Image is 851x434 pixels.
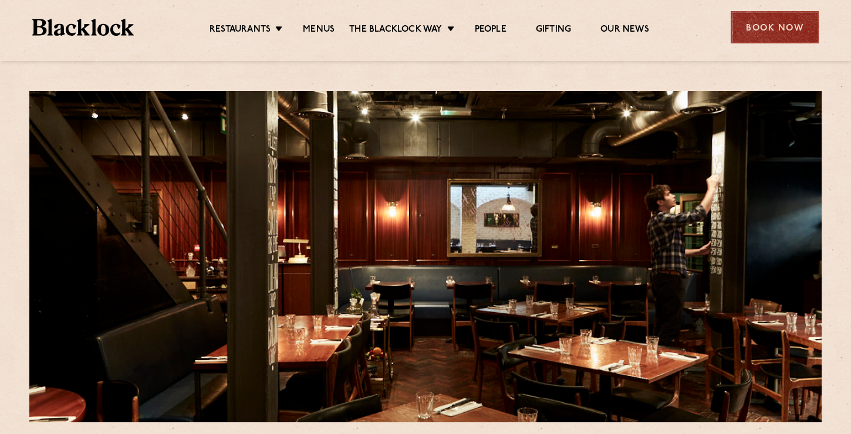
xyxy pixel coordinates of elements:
[536,24,571,37] a: Gifting
[32,19,134,36] img: BL_Textured_Logo-footer-cropped.svg
[210,24,271,37] a: Restaurants
[731,11,819,43] div: Book Now
[600,24,649,37] a: Our News
[303,24,335,37] a: Menus
[349,24,442,37] a: The Blacklock Way
[475,24,506,37] a: People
